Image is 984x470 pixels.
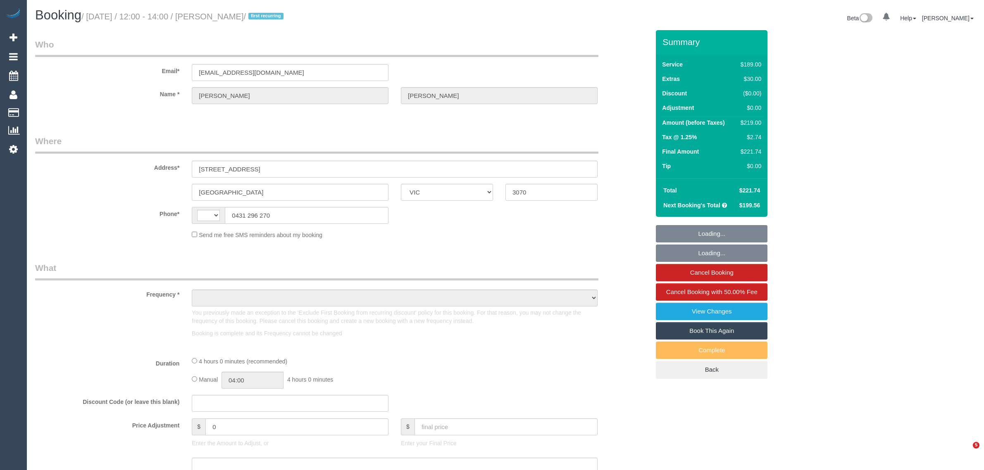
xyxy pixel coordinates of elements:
label: Adjustment [662,104,694,112]
a: Book This Again [656,322,767,339]
div: $0.00 [737,162,761,170]
input: Suburb* [192,184,388,201]
input: Last Name* [401,87,598,104]
label: Phone* [29,207,186,218]
label: Amount (before Taxes) [662,119,724,127]
div: $221.74 [737,147,761,156]
label: Discount Code (or leave this blank) [29,395,186,406]
p: You previously made an exception to the 'Exclude First Booking from recurring discount' policy fo... [192,309,598,325]
input: final price [415,418,598,435]
legend: What [35,262,598,280]
label: Duration [29,356,186,368]
label: Extras [662,75,680,83]
span: $ [192,418,205,435]
label: Name * [29,87,186,98]
span: $221.74 [739,187,760,194]
small: / [DATE] / 12:00 - 14:00 / [PERSON_NAME] [81,12,286,21]
img: New interface [859,13,872,24]
span: / [244,12,286,21]
div: $2.74 [737,133,761,141]
label: Tax @ 1.25% [662,133,697,141]
a: Cancel Booking with 50.00% Fee [656,283,767,301]
span: 5 [973,442,979,449]
span: first recurring [248,13,284,19]
span: $199.56 [739,202,760,209]
p: Enter the Amount to Adjust, or [192,439,388,447]
div: $189.00 [737,60,761,69]
div: $30.00 [737,75,761,83]
a: Cancel Booking [656,264,767,281]
label: Final Amount [662,147,699,156]
input: First Name* [192,87,388,104]
label: Address* [29,161,186,172]
input: Phone* [225,207,388,224]
a: Beta [847,15,873,21]
p: Enter your Final Price [401,439,598,447]
span: $ [401,418,415,435]
strong: Total [663,187,677,194]
div: $0.00 [737,104,761,112]
input: Email* [192,64,388,81]
p: Booking is complete and its Frequency cannot be changed [192,329,598,337]
span: Manual [199,376,218,383]
label: Tip [662,162,671,170]
label: Email* [29,64,186,75]
iframe: Intercom live chat [956,442,976,462]
a: Back [656,361,767,378]
div: $219.00 [737,119,761,127]
a: View Changes [656,303,767,320]
span: 4 hours 0 minutes (recommended) [199,358,287,365]
h3: Summary [662,37,763,47]
input: Post Code* [505,184,598,201]
a: [PERSON_NAME] [922,15,974,21]
label: Price Adjustment [29,418,186,430]
legend: Who [35,38,598,57]
img: Automaid Logo [5,8,21,20]
a: Help [900,15,916,21]
span: Send me free SMS reminders about my booking [199,232,322,238]
span: Booking [35,8,81,22]
label: Service [662,60,683,69]
label: Frequency * [29,287,186,299]
span: 4 hours 0 minutes [287,376,333,383]
div: ($0.00) [737,89,761,97]
span: Cancel Booking with 50.00% Fee [666,288,758,295]
strong: Next Booking's Total [663,202,720,209]
legend: Where [35,135,598,154]
label: Discount [662,89,687,97]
